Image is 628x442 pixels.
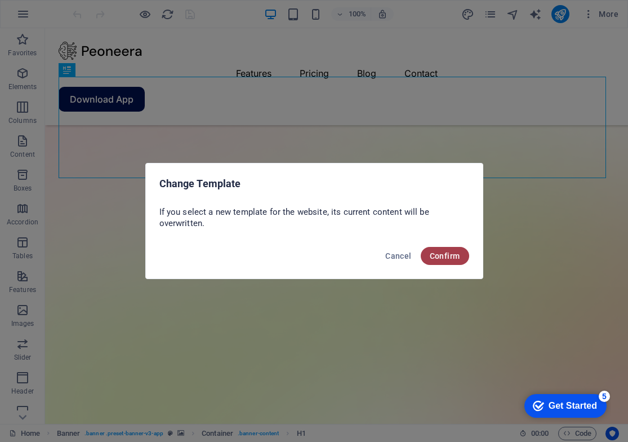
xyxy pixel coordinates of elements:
[430,251,460,260] span: Confirm
[33,12,81,23] div: Get Started
[385,251,411,260] span: Cancel
[8,6,91,29] div: Get Started 5 items remaining, 0% complete
[159,177,469,191] h2: Change Template
[159,206,469,229] p: If you select a new template for the website, its current content will be overwritten.
[421,247,469,265] button: Confirm
[83,2,94,14] div: 5
[381,247,416,265] button: Cancel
